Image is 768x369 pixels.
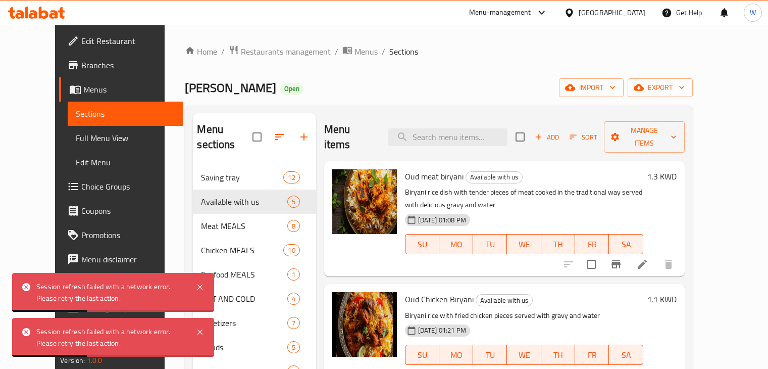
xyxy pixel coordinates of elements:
button: SU [405,234,439,254]
button: import [559,78,624,97]
span: MO [443,348,469,362]
span: Meat MEALS [201,220,287,232]
span: Edit Menu [76,156,175,168]
button: Add section [292,125,316,149]
span: 7 [288,318,299,328]
span: Coverage Report [81,302,175,314]
span: Select to update [581,254,602,275]
button: FR [575,345,609,365]
span: appetizers [201,317,287,329]
span: 5 [288,197,299,207]
div: items [287,220,300,232]
li: / [221,45,225,58]
div: Chicken MEALS [201,244,283,256]
span: Menus [354,45,378,58]
span: Saving tray [201,171,283,183]
span: 1 [288,270,299,280]
span: Available with us [466,171,522,183]
span: SA [613,348,639,362]
a: Menus [342,45,378,58]
span: Select section [509,126,531,148]
span: export [636,81,685,94]
button: Sort [567,129,600,145]
span: Seafood MEALS [201,268,287,281]
span: Sort items [563,129,604,145]
button: WE [507,234,541,254]
div: items [283,244,299,256]
nav: breadcrumb [185,45,692,58]
a: Upsell [59,271,183,296]
button: SA [609,234,643,254]
span: WE [511,348,537,362]
span: Sections [389,45,418,58]
span: Choice Groups [81,180,175,193]
span: Sort [570,131,597,143]
button: WE [507,345,541,365]
button: Add [531,129,563,145]
button: TU [473,345,507,365]
div: items [287,196,300,208]
span: Edit Restaurant [81,35,175,47]
span: Add [533,131,560,143]
button: delete [656,252,681,276]
span: 12 [284,173,299,182]
span: Promotions [81,229,175,241]
button: export [628,78,693,97]
a: Promotions [59,223,183,247]
a: Edit Restaurant [59,29,183,53]
button: FR [575,234,609,254]
span: FR [579,237,605,252]
span: 4 [288,294,299,304]
span: Add item [531,129,563,145]
span: 10 [284,246,299,255]
span: Sort sections [268,125,292,149]
span: Available with us [476,295,532,306]
span: Open [280,84,303,93]
div: Available with us [466,171,523,183]
span: TH [545,237,571,252]
span: Restaurants management [241,45,331,58]
span: [DATE] 01:21 PM [414,326,470,335]
a: Sections [68,102,183,126]
span: Menus [83,83,175,96]
button: SA [609,345,643,365]
button: MO [439,345,473,365]
a: Home [185,45,217,58]
div: Available with us [476,294,533,306]
div: Open [280,83,303,95]
div: Meat MEALS8 [193,214,316,238]
img: Oud Chicken Biryani [332,292,397,357]
span: 8 [288,221,299,231]
span: 5 [288,343,299,352]
a: Branches [59,53,183,77]
span: Salads [201,341,287,353]
button: TH [541,345,575,365]
div: items [287,317,300,329]
span: Oud Chicken Biryani [405,292,474,307]
p: Biryani rice dish with tender pieces of meat cooked in the traditional way served with delicious ... [405,186,643,211]
div: items [287,341,300,353]
a: Choice Groups [59,174,183,199]
h2: Menu items [324,122,377,152]
span: SU [409,237,435,252]
div: Chicken MEALS10 [193,238,316,262]
span: TU [477,348,503,362]
input: search [388,128,507,146]
button: TH [541,234,575,254]
li: / [335,45,338,58]
li: / [382,45,385,58]
div: Session refresh failed with a network error. Please retry the last action. [36,281,186,304]
div: HOT AND COLD4 [193,287,316,311]
span: HOT AND COLD [201,293,287,305]
button: MO [439,234,473,254]
h6: 1.3 KWD [647,169,677,183]
span: Available with us [201,196,287,208]
button: Manage items [604,121,684,153]
span: Version: [60,354,85,367]
a: Edit menu item [636,258,648,270]
img: Oud meat biryani [332,169,397,234]
a: Restaurants management [229,45,331,58]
